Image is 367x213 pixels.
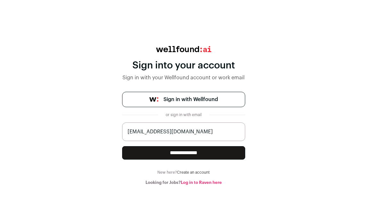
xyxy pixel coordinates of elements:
div: Sign into your account [122,60,245,71]
span: Sign in with Wellfound [163,96,218,103]
div: or sign in with email [163,112,204,117]
a: Sign in with Wellfound [122,92,245,107]
img: wellfound:ai [156,46,211,52]
input: name@work-email.com [122,122,245,141]
a: Log in to Raven here [181,180,222,185]
img: wellfound-symbol-flush-black-fb3c872781a75f747ccb3a119075da62bfe97bd399995f84a933054e44a575c4.png [149,97,158,102]
div: Looking for Jobs? [122,180,245,185]
div: Sign in with your Wellfound account or work email [122,74,245,82]
a: Create an account [177,170,210,174]
div: New here? [122,170,245,175]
